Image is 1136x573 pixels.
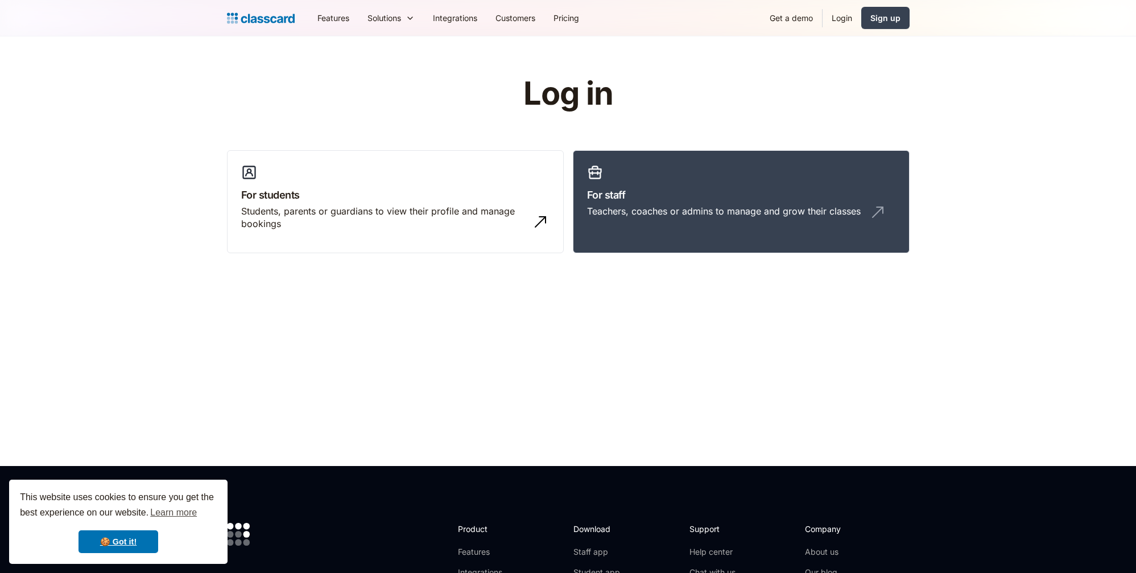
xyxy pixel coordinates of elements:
[424,5,486,31] a: Integrations
[573,546,620,558] a: Staff app
[241,187,550,203] h3: For students
[805,523,881,535] h2: Company
[367,12,401,24] div: Solutions
[387,76,749,112] h1: Log in
[458,523,519,535] h2: Product
[241,205,527,230] div: Students, parents or guardians to view their profile and manage bookings
[823,5,861,31] a: Login
[148,504,199,521] a: learn more about cookies
[761,5,822,31] a: Get a demo
[587,187,895,203] h3: For staff
[805,546,881,558] a: About us
[308,5,358,31] a: Features
[486,5,544,31] a: Customers
[689,546,736,558] a: Help center
[9,480,228,564] div: cookieconsent
[573,523,620,535] h2: Download
[544,5,588,31] a: Pricing
[573,150,910,254] a: For staffTeachers, coaches or admins to manage and grow their classes
[358,5,424,31] div: Solutions
[861,7,910,29] a: Sign up
[587,205,861,217] div: Teachers, coaches or admins to manage and grow their classes
[227,10,295,26] a: Logo
[689,523,736,535] h2: Support
[227,150,564,254] a: For studentsStudents, parents or guardians to view their profile and manage bookings
[79,530,158,553] a: dismiss cookie message
[870,12,900,24] div: Sign up
[20,490,217,521] span: This website uses cookies to ensure you get the best experience on our website.
[458,546,519,558] a: Features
